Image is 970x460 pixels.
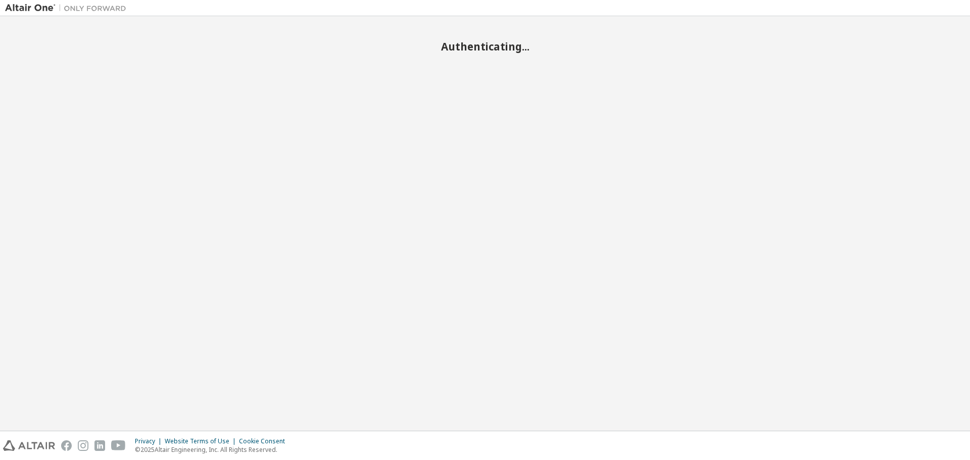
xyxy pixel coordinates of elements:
img: Altair One [5,3,131,13]
div: Cookie Consent [239,437,291,445]
img: linkedin.svg [94,440,105,451]
img: youtube.svg [111,440,126,451]
div: Website Terms of Use [165,437,239,445]
p: © 2025 Altair Engineering, Inc. All Rights Reserved. [135,445,291,454]
img: altair_logo.svg [3,440,55,451]
div: Privacy [135,437,165,445]
h2: Authenticating... [5,40,965,53]
img: facebook.svg [61,440,72,451]
img: instagram.svg [78,440,88,451]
